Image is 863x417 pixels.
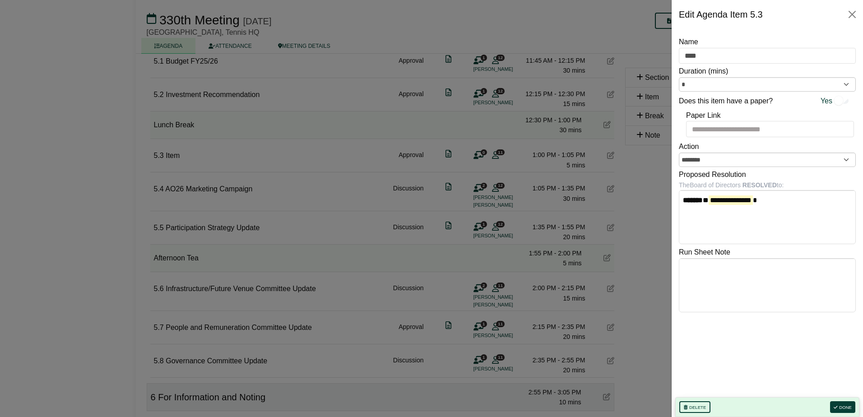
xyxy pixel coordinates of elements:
[679,65,728,77] label: Duration (mins)
[742,181,777,189] b: RESOLVED
[679,141,699,153] label: Action
[845,7,859,22] button: Close
[679,246,730,258] label: Run Sheet Note
[679,36,698,48] label: Name
[679,169,746,181] label: Proposed Resolution
[821,95,832,107] span: Yes
[686,110,721,121] label: Paper Link
[679,180,856,190] div: The Board of Directors to:
[679,95,773,107] label: Does this item have a paper?
[679,7,763,22] div: Edit Agenda Item 5.3
[830,401,855,413] button: Done
[679,401,710,413] button: Delete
